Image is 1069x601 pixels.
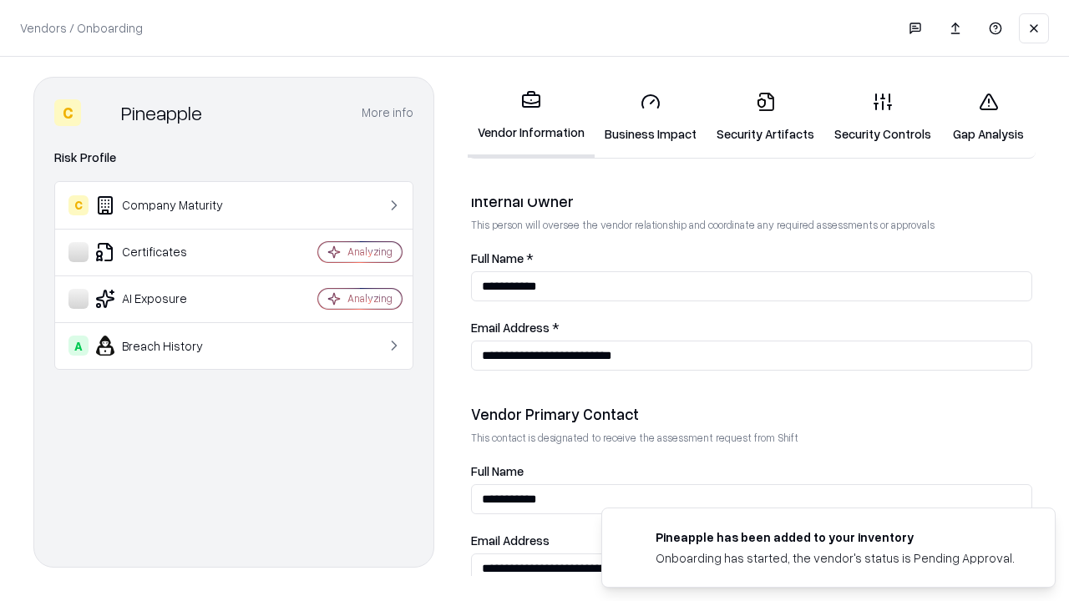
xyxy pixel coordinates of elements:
div: Certificates [68,242,268,262]
div: Analyzing [347,291,393,306]
div: Internal Owner [471,191,1032,211]
label: Email Address [471,534,1032,547]
div: Pineapple [121,99,202,126]
div: Analyzing [347,245,393,259]
div: Company Maturity [68,195,268,215]
div: Pineapple has been added to your inventory [656,528,1015,546]
img: Pineapple [88,99,114,126]
button: More info [362,98,413,128]
label: Full Name * [471,252,1032,265]
label: Email Address * [471,321,1032,334]
div: C [54,99,81,126]
a: Gap Analysis [941,78,1036,156]
p: Vendors / Onboarding [20,19,143,37]
a: Security Artifacts [707,78,824,156]
img: pineappleenergy.com [622,528,642,548]
label: Full Name [471,465,1032,477]
p: This contact is designated to receive the assessment request from Shift [471,431,1032,445]
div: Onboarding has started, the vendor's status is Pending Approval. [656,549,1015,567]
a: Business Impact [595,78,707,156]
div: Vendor Primary Contact [471,404,1032,424]
div: Breach History [68,336,268,356]
div: C [68,195,89,215]
a: Vendor Information [468,77,595,158]
a: Security Controls [824,78,941,156]
div: AI Exposure [68,289,268,309]
p: This person will oversee the vendor relationship and coordinate any required assessments or appro... [471,218,1032,232]
div: Risk Profile [54,148,413,168]
div: A [68,336,89,356]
